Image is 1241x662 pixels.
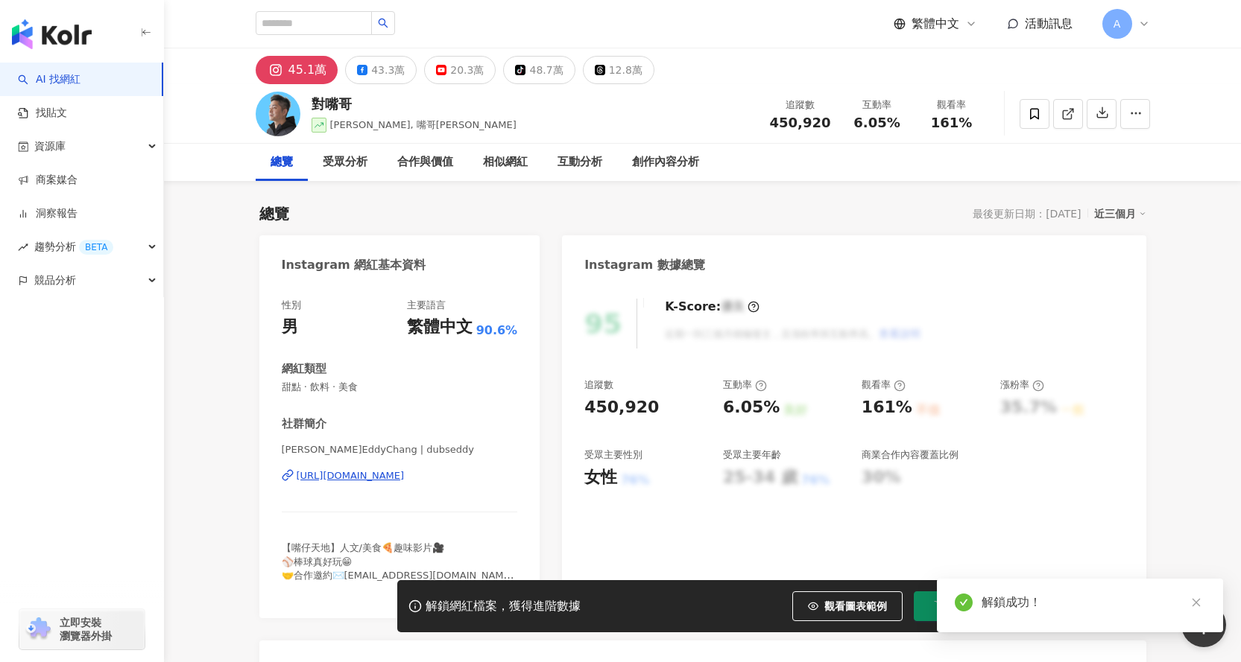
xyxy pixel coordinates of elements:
div: Instagram 網紅基本資料 [282,257,426,273]
span: 甜點 · 飲料 · 美食 [282,381,518,394]
span: 趨勢分析 [34,230,113,264]
div: 繁體中文 [407,316,473,339]
button: 48.7萬 [503,56,575,84]
span: 活動訊息 [1025,16,1073,31]
span: 繁體中文 [912,16,959,32]
span: 【嘴仔天地】人文/美食🍕趣味影片🎥 ⚾️棒球真好玩😁 🤝合作邀約✉️[EMAIL_ADDRESS][DOMAIN_NAME] Line貼圖已上架真冰涼👇下面連結🔗 [282,542,514,594]
button: 20.3萬 [424,56,496,84]
span: 立即安裝 瀏覽器外掛 [60,616,112,643]
a: 洞察報告 [18,206,78,221]
button: 43.3萬 [345,56,417,84]
div: [URL][DOMAIN_NAME] [297,469,405,483]
a: chrome extension立即安裝 瀏覽器外掛 [19,609,145,649]
div: 漲粉率 [1000,378,1044,392]
span: 450,920 [770,115,831,130]
div: 受眾分析 [323,153,367,171]
div: 6.05% [723,396,780,419]
div: 45.1萬 [288,60,327,80]
div: 近三個月 [1094,204,1146,223]
div: 解鎖網紅檔案，獲得進階數據 [426,599,581,614]
div: 最後更新日期：[DATE] [973,208,1081,220]
div: 互動分析 [558,153,602,171]
div: 互動率 [723,378,767,392]
div: 相似網紅 [483,153,528,171]
div: K-Score : [665,299,760,315]
span: 資源庫 [34,130,66,163]
span: 161% [931,115,973,130]
div: 48.7萬 [529,60,563,80]
span: loading [927,599,942,614]
div: 對嘴哥 [312,95,517,113]
div: 總覽 [259,203,289,224]
div: 受眾主要性別 [584,448,642,462]
span: [PERSON_NAME], 嘴哥[PERSON_NAME] [330,119,517,130]
div: 主要語言 [407,299,446,312]
div: 合作與價值 [397,153,453,171]
div: 43.3萬 [371,60,405,80]
span: 6.05% [853,115,900,130]
div: 追蹤數 [770,98,831,112]
span: A [1114,16,1121,32]
div: 男 [282,316,298,339]
div: 12.8萬 [609,60,642,80]
button: 12.8萬 [583,56,654,84]
img: logo [12,19,92,49]
a: [URL][DOMAIN_NAME] [282,469,518,483]
div: 總覽 [271,153,293,171]
div: 追蹤數 [584,378,613,392]
button: 解鎖 [914,591,982,621]
span: 觀看圖表範例 [824,600,887,612]
span: search [378,18,388,28]
div: 女性 [584,466,617,489]
div: 網紅類型 [282,361,326,377]
div: 性別 [282,299,301,312]
div: 商業合作內容覆蓋比例 [862,448,959,462]
span: 90.6% [476,322,518,339]
span: [PERSON_NAME]EddyChang | dubseddy [282,443,518,456]
span: rise [18,242,28,252]
a: searchAI 找網紅 [18,72,80,87]
div: Instagram 數據總覽 [584,257,705,273]
img: KOL Avatar [256,92,300,136]
div: 受眾主要年齡 [723,448,781,462]
button: 觀看圖表範例 [792,591,903,621]
span: 競品分析 [34,264,76,297]
div: 社群簡介 [282,416,326,432]
div: 創作內容分析 [632,153,699,171]
div: 解鎖成功！ [982,593,1205,611]
a: 找貼文 [18,106,67,121]
button: 45.1萬 [256,56,338,84]
span: close [1191,597,1201,608]
div: 互動率 [849,98,906,112]
img: chrome extension [24,617,53,641]
div: 450,920 [584,396,659,419]
div: 觀看率 [923,98,980,112]
a: 商案媒合 [18,173,78,188]
span: check-circle [955,593,973,611]
div: 20.3萬 [450,60,484,80]
div: 觀看率 [862,378,906,392]
div: 161% [862,396,912,419]
div: BETA [79,240,113,255]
